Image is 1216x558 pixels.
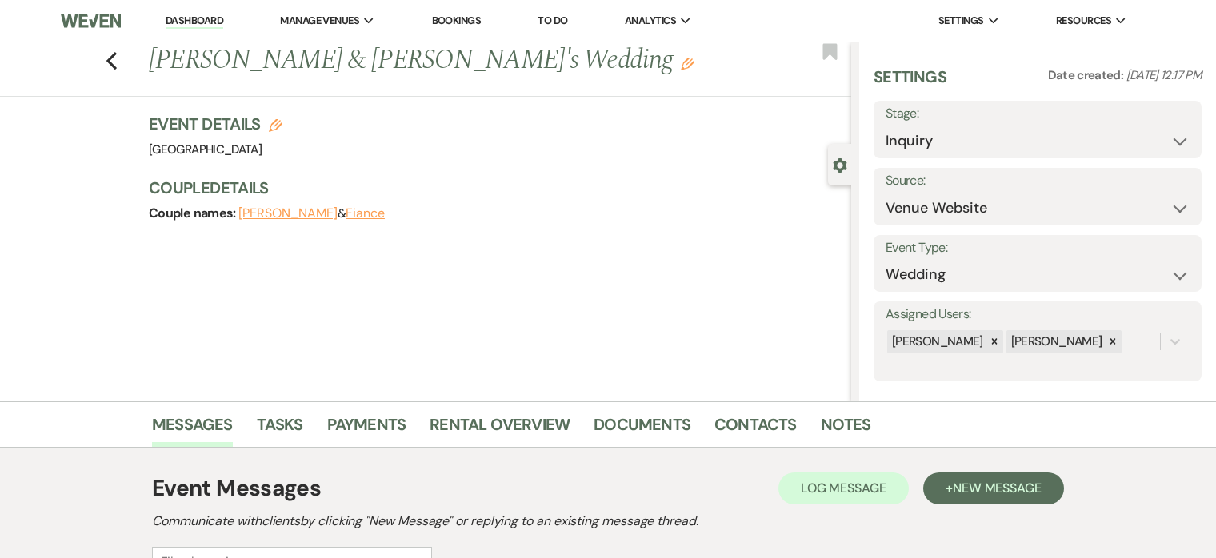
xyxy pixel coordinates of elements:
h3: Settings [874,66,946,101]
h1: [PERSON_NAME] & [PERSON_NAME]'s Wedding [149,42,704,80]
span: New Message [953,480,1042,496]
label: Event Type: [886,237,1190,260]
button: Edit [681,56,694,70]
a: Tasks [257,412,303,447]
div: [PERSON_NAME] [887,330,986,353]
a: Contacts [714,412,797,447]
span: Log Message [801,480,886,496]
button: Fiance [346,207,385,220]
label: Source: [886,169,1190,193]
a: Rental Overview [430,412,570,447]
a: Bookings [432,14,482,27]
button: Close lead details [833,157,847,172]
div: [PERSON_NAME] [1006,330,1105,353]
span: & [238,205,385,221]
h3: Couple Details [149,177,835,199]
span: Analytics [625,13,676,29]
button: Log Message [778,472,909,504]
h1: Event Messages [152,472,321,505]
span: [DATE] 12:17 PM [1126,67,1202,83]
label: Assigned Users: [886,303,1190,326]
img: Weven Logo [61,4,121,38]
span: Settings [938,13,984,29]
h3: Event Details [149,113,282,135]
span: Date created: [1048,67,1126,83]
a: Payments [327,412,406,447]
button: [PERSON_NAME] [238,207,338,220]
label: Stage: [886,102,1190,126]
a: Messages [152,412,233,447]
span: [GEOGRAPHIC_DATA] [149,141,262,157]
h2: Communicate with clients by clicking "New Message" or replying to an existing message thread. [152,512,1064,531]
a: Documents [594,412,690,447]
a: Dashboard [166,14,223,29]
a: Notes [821,412,871,447]
a: To Do [538,14,567,27]
button: +New Message [923,472,1064,504]
span: Manage Venues [280,13,359,29]
span: Couple names: [149,205,238,221]
span: Resources [1056,13,1111,29]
